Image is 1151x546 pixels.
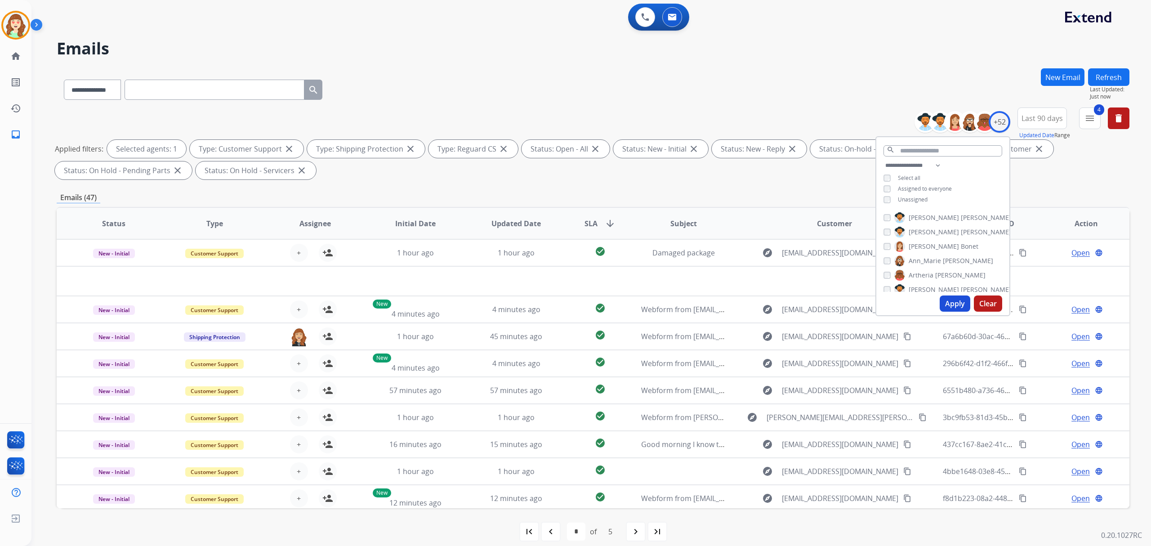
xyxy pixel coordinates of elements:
[57,40,1129,58] h2: Emails
[55,161,192,179] div: Status: On Hold - Pending Parts
[1071,412,1090,423] span: Open
[1095,467,1103,475] mat-icon: language
[641,331,845,341] span: Webform from [EMAIL_ADDRESS][DOMAIN_NAME] on [DATE]
[903,386,911,394] mat-icon: content_copy
[747,412,758,423] mat-icon: explore
[595,357,606,367] mat-icon: check_circle
[1034,143,1044,154] mat-icon: close
[1071,439,1090,450] span: Open
[943,256,993,265] span: [PERSON_NAME]
[297,385,301,396] span: +
[782,466,898,477] span: [EMAIL_ADDRESS][DOMAIN_NAME]
[1079,107,1101,129] button: 4
[184,332,245,342] span: Shipping Protection
[297,493,301,504] span: +
[943,439,1076,449] span: 437cc167-8ae2-41c7-8fb2-7395c3a0f692
[1095,440,1103,448] mat-icon: language
[322,304,333,315] mat-icon: person_add
[1090,93,1129,100] span: Just now
[940,295,970,312] button: Apply
[1019,494,1027,502] mat-icon: content_copy
[545,526,556,537] mat-icon: navigate_before
[10,129,21,140] mat-icon: inbox
[961,213,1011,222] span: [PERSON_NAME]
[196,161,316,179] div: Status: On Hold - Servicers
[93,494,135,504] span: New - Initial
[898,196,928,203] span: Unassigned
[943,493,1079,503] span: f8d1b223-08a2-4485-b95f-87eecc97db40
[206,218,223,229] span: Type
[322,466,333,477] mat-icon: person_add
[522,140,610,158] div: Status: Open - All
[299,218,331,229] span: Assignee
[322,385,333,396] mat-icon: person_add
[943,358,1077,368] span: 296b6f42-d1f2-466f-9317-67380074b0e3
[93,249,135,258] span: New - Initial
[185,467,244,477] span: Customer Support
[392,363,440,373] span: 4 minutes ago
[595,492,606,502] mat-icon: check_circle
[590,143,601,154] mat-icon: close
[595,246,606,257] mat-icon: check_circle
[297,247,301,258] span: +
[297,358,301,369] span: +
[1017,107,1067,129] button: Last 90 days
[943,331,1082,341] span: 67a6b60d-30ac-4628-8aec-9d6405140ba4
[492,304,540,314] span: 4 minutes ago
[290,354,308,372] button: +
[1071,331,1090,342] span: Open
[1019,467,1027,475] mat-icon: content_copy
[762,466,773,477] mat-icon: explore
[782,385,898,396] span: [EMAIL_ADDRESS][DOMAIN_NAME]
[55,143,103,154] p: Applied filters:
[322,439,333,450] mat-icon: person_add
[185,305,244,315] span: Customer Support
[782,331,898,342] span: [EMAIL_ADDRESS][DOMAIN_NAME]
[712,140,807,158] div: Status: New - Reply
[297,466,301,477] span: +
[322,358,333,369] mat-icon: person_add
[943,248,1080,258] span: 6bc3477d-5a85-48ca-a3ca-3ed49f6952d1
[185,359,244,369] span: Customer Support
[1101,530,1142,541] p: 0.20.1027RC
[887,146,895,154] mat-icon: search
[974,295,1002,312] button: Clear
[322,247,333,258] mat-icon: person_add
[492,358,540,368] span: 4 minutes ago
[498,143,509,154] mat-icon: close
[307,140,425,158] div: Type: Shipping Protection
[1019,440,1027,448] mat-icon: content_copy
[284,143,294,154] mat-icon: close
[397,466,434,476] span: 1 hour ago
[903,359,911,367] mat-icon: content_copy
[943,385,1083,395] span: 6551b480-a736-4603-b37e-a01d6e6b4405
[185,249,244,258] span: Customer Support
[389,385,442,395] span: 57 minutes ago
[1113,113,1124,124] mat-icon: delete
[185,440,244,450] span: Customer Support
[524,526,535,537] mat-icon: first_page
[595,438,606,448] mat-icon: check_circle
[190,140,303,158] div: Type: Customer Support
[93,440,135,450] span: New - Initial
[1071,493,1090,504] span: Open
[93,359,135,369] span: New - Initial
[1019,132,1054,139] button: Updated Date
[595,303,606,313] mat-icon: check_circle
[989,111,1010,133] div: +52
[909,256,941,265] span: Ann_Marie
[909,228,959,237] span: [PERSON_NAME]
[1095,359,1103,367] mat-icon: language
[762,304,773,315] mat-icon: explore
[1019,249,1027,257] mat-icon: content_copy
[10,77,21,88] mat-icon: list_alt
[1029,208,1129,239] th: Action
[1019,413,1027,421] mat-icon: content_copy
[943,304,1081,314] span: 1a49fbb1-e562-4939-9601-2e445972bbce
[57,192,100,203] p: Emails (47)
[93,332,135,342] span: New - Initial
[1019,359,1027,367] mat-icon: content_copy
[641,493,845,503] span: Webform from [EMAIL_ADDRESS][DOMAIN_NAME] on [DATE]
[297,439,301,450] span: +
[817,218,852,229] span: Customer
